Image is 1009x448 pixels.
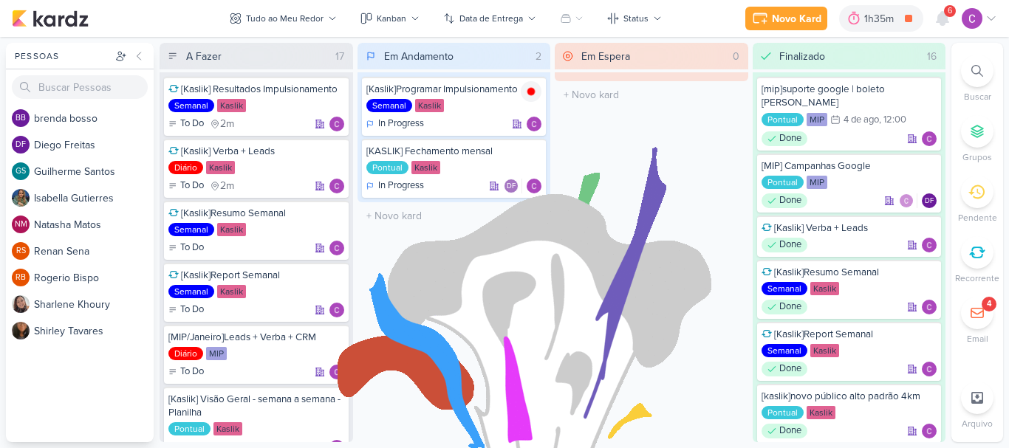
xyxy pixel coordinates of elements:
img: Carlos Lima [329,241,344,255]
div: Responsável: Carlos Lima [922,238,937,252]
div: Responsável: Carlos Lima [922,131,937,146]
div: G u i l h e r m e S a n t o s [34,164,154,179]
div: Kaslik [217,99,246,112]
div: último check-in há 2 meses [210,117,234,131]
p: To Do [180,179,204,193]
div: brenda bosso [12,109,30,127]
div: [Kaslik] Verba + Leads [168,145,344,158]
p: DF [16,141,26,149]
div: [Kaslik] Verba + Leads [762,221,937,235]
div: Semanal [168,285,214,298]
div: R o g e r i o B i s p o [34,270,154,286]
p: In Progress [378,179,424,193]
div: Diego Freitas [504,179,519,193]
div: I s a b e l l a G u t i e r r e s [34,190,154,206]
div: Diego Freitas [922,193,937,208]
div: Kaslik [217,285,246,298]
div: Kaslik [810,282,839,295]
p: Buscar [964,90,991,103]
div: Novo Kard [772,11,821,27]
div: Done [762,193,807,208]
div: Colaboradores: Diego Freitas [504,179,522,193]
div: Done [762,424,807,438]
div: Done [762,300,807,314]
div: To Do [168,179,204,193]
div: Kaslik [213,422,242,435]
img: Carlos Lima [329,179,344,193]
div: Kaslik [217,223,246,236]
div: Pessoas [12,49,112,63]
div: Natasha Matos [12,216,30,233]
p: Done [779,193,801,208]
div: Pontual [762,176,804,189]
p: To Do [180,365,204,379]
div: 17 [329,49,350,64]
div: Responsável: Carlos Lima [922,424,937,438]
div: Rogerio Bispo [12,269,30,286]
li: Ctrl + F [951,55,1003,103]
img: Carlos Lima [329,303,344,317]
div: [Kaslik]Resumo Semanal [168,207,344,220]
div: [Kaslik]Report Semanal [762,328,937,341]
div: Kaslik [810,344,839,357]
p: Pendente [958,211,997,224]
div: Responsável: Carlos Lima [329,365,344,379]
div: 16 [921,49,943,64]
div: b r e n d a b o s s o [34,111,154,126]
div: To Do [168,365,204,379]
div: A Fazer [186,49,222,64]
div: R e n a n S e n a [34,244,154,259]
div: [kaslik]novo público alto padrão 4km [762,390,937,403]
div: Responsável: Diego Freitas [922,193,937,208]
div: Pontual [762,113,804,126]
div: , 12:00 [879,115,906,125]
p: To Do [180,303,204,317]
p: bb [16,114,26,123]
div: [Kaslik]Report Semanal [168,269,344,282]
img: Carlos Lima [922,131,937,146]
div: Semanal [168,99,214,112]
p: To Do [180,117,204,131]
img: Carlos Lima [922,362,937,376]
p: RB [16,274,26,282]
p: GS [16,168,26,176]
div: Diário [168,161,203,174]
div: Responsável: Carlos Lima [922,300,937,314]
div: S h i r l e y T a v a r e s [34,323,154,339]
div: Done [762,362,807,376]
div: Pontual [366,161,408,174]
img: Carlos Lima [922,424,937,438]
div: 0 [727,49,745,64]
p: Done [779,424,801,438]
div: Diário [168,347,203,360]
p: RS [16,247,26,255]
div: 1h35m [864,11,898,27]
div: 4 [987,298,991,310]
p: In Progress [378,117,424,131]
p: DF [507,183,516,190]
span: 2m [220,181,234,191]
img: Carlos Lima [527,179,541,193]
p: Done [779,238,801,252]
div: MIP [807,176,827,189]
p: Done [779,362,801,376]
div: [MIP] Campanhas Google [762,159,937,173]
div: [Kaslik] Resultados Impulsionamento [168,83,344,96]
div: Pontual [762,406,804,419]
div: Semanal [366,99,412,112]
img: Carlos Lima [922,238,937,252]
div: Em Andamento [384,49,454,64]
p: DF [925,198,934,205]
div: To Do [168,241,204,255]
img: Carlos Lima [922,300,937,314]
input: Buscar Pessoas [12,75,148,99]
div: To Do [168,303,204,317]
div: Renan Sena [12,242,30,260]
img: Isabella Gutierres [12,189,30,207]
p: Recorrente [955,272,999,285]
div: Diego Freitas [12,136,30,154]
img: tracking [521,81,541,102]
div: Semanal [762,344,807,357]
div: Responsável: Carlos Lima [527,179,541,193]
div: [Kaslik] Visão Geral - semana a semana - Planilha [168,393,344,419]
